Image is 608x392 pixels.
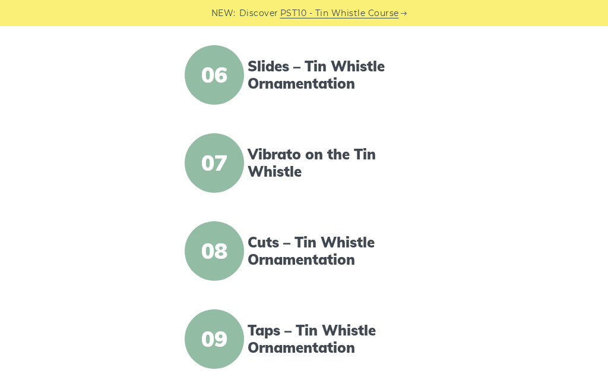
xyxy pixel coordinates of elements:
[185,45,244,105] span: 06
[185,133,244,193] span: 07
[248,234,426,268] a: Cuts – Tin Whistle Ornamentation
[248,322,426,356] a: Taps – Tin Whistle Ornamentation
[280,7,399,20] a: PST10 - Tin Whistle Course
[185,221,244,281] span: 08
[211,7,236,20] span: NEW:
[239,7,278,20] span: Discover
[185,309,244,369] span: 09
[248,146,426,180] a: Vibrato on the Tin Whistle
[248,58,426,92] a: Slides – Tin Whistle Ornamentation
